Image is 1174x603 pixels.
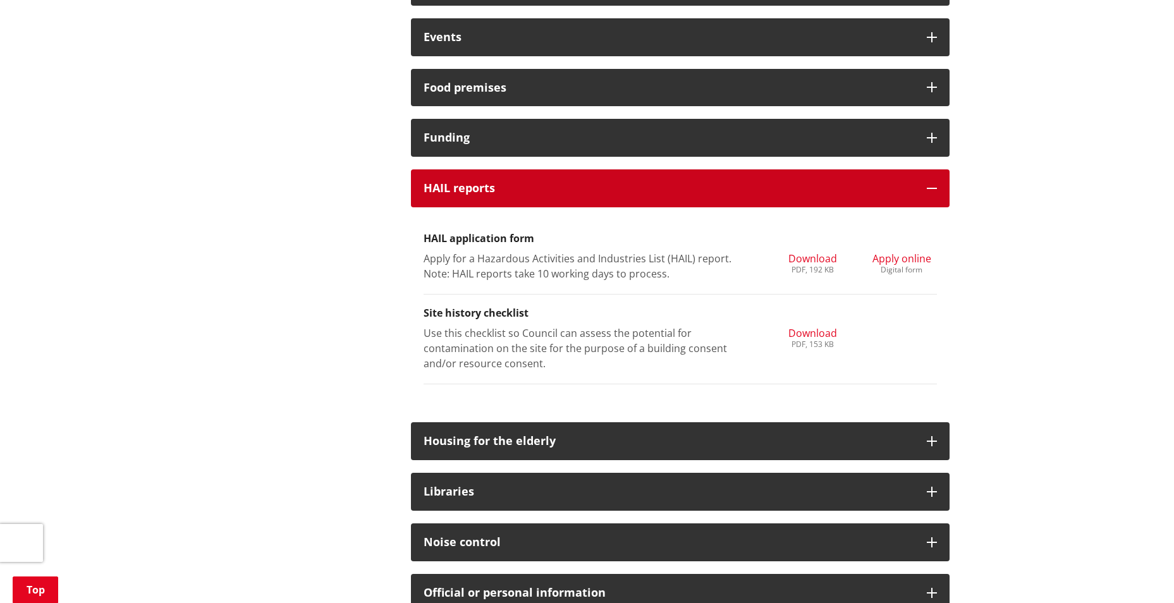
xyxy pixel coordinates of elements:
h3: Noise control [424,536,914,549]
div: PDF, 192 KB [788,266,837,274]
h3: Events [424,31,914,44]
h3: HAIL application form [424,233,937,245]
h3: Official or personal information [424,587,914,599]
p: Use this checklist so Council can assess the potential for contamination on the site for the purp... [424,326,759,371]
a: Download PDF, 192 KB [788,251,837,274]
a: Apply online Digital form [872,251,931,274]
div: PDF, 153 KB [788,341,837,348]
div: Digital form [872,266,931,274]
h3: Food premises [424,82,914,94]
h3: Libraries [424,485,914,498]
span: Apply online [872,252,931,265]
h3: Funding [424,131,914,144]
h3: HAIL reports [424,182,914,195]
h3: Site history checklist [424,307,937,319]
p: Apply for a Hazardous Activities and Industries List (HAIL) report. Note: HAIL reports take 10 wo... [424,251,759,281]
span: Download [788,326,837,340]
a: Download PDF, 153 KB [788,326,837,348]
iframe: Messenger Launcher [1116,550,1161,595]
span: Download [788,252,837,265]
a: Top [13,576,58,603]
h3: Housing for the elderly [424,435,914,448]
